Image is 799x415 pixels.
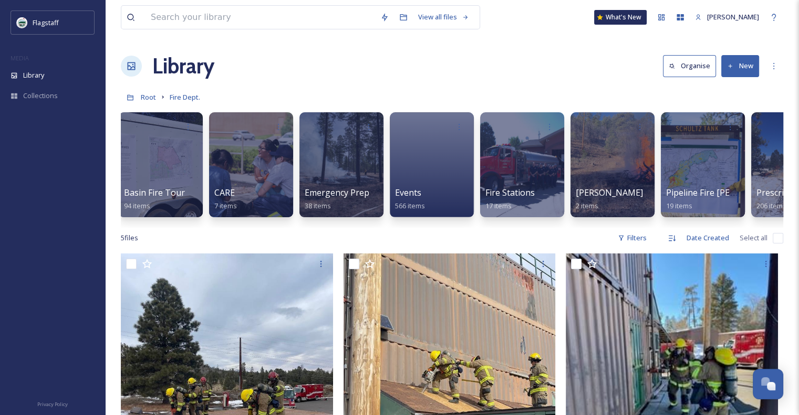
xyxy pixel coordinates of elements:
span: Fire Stations [485,187,535,198]
a: CARE7 items [214,188,237,210]
span: Basin Fire Tour [124,187,185,198]
span: 17 items [485,201,512,210]
span: Fire Dept. [170,92,200,102]
button: Organise [663,55,716,77]
span: Root [141,92,156,102]
a: [PERSON_NAME] [690,7,764,27]
span: 2 items [576,201,598,210]
span: Collections [23,91,58,101]
span: CARE [214,187,235,198]
span: 94 items [124,201,150,210]
a: View all files [413,7,474,27]
span: MEDIA [11,54,29,62]
span: Select all [740,233,767,243]
span: 206 items [756,201,786,210]
span: 566 items [395,201,425,210]
button: New [721,55,759,77]
span: 38 items [305,201,331,210]
span: [PERSON_NAME] [707,12,759,22]
div: Filters [613,228,652,248]
a: Root [141,91,156,103]
button: Open Chat [753,369,783,399]
span: Library [23,70,44,80]
a: Library [152,50,214,82]
span: 19 items [666,201,692,210]
a: Emergency Prep38 items [305,188,369,210]
span: 7 items [214,201,237,210]
a: [PERSON_NAME]2 items [576,188,643,210]
span: [PERSON_NAME] [576,187,643,198]
span: Events [395,187,421,198]
span: Emergency Prep [305,187,369,198]
a: What's New [594,10,647,25]
span: 5 file s [121,233,138,243]
div: Date Created [681,228,734,248]
img: images%20%282%29.jpeg [17,17,27,28]
a: Privacy Policy [37,397,68,410]
span: Privacy Policy [37,401,68,408]
span: Flagstaff [33,18,59,27]
a: Fire Stations17 items [485,188,535,210]
a: Fire Dept. [170,91,200,103]
a: Basin Fire Tour94 items [124,188,185,210]
a: Events566 items [395,188,425,210]
input: Search your library [146,6,375,29]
